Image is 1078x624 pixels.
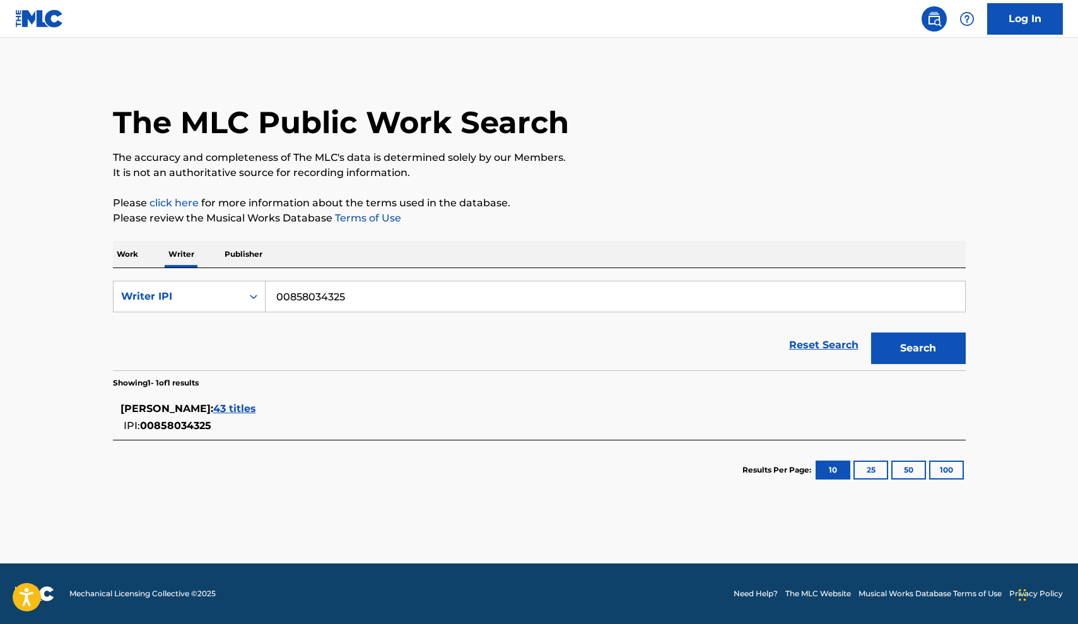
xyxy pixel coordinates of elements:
a: Terms of Use [332,212,401,224]
button: 10 [816,461,850,480]
span: 43 titles [213,403,256,415]
a: Public Search [922,6,947,32]
button: 50 [891,461,926,480]
a: Log In [987,3,1063,35]
p: The accuracy and completeness of The MLC's data is determined solely by our Members. [113,150,966,165]
a: The MLC Website [785,588,851,599]
a: click here [149,197,199,209]
div: Widget de chat [1015,563,1078,624]
span: IPI: [124,420,140,432]
img: logo [15,586,54,601]
a: Need Help? [734,588,778,599]
p: Writer [165,241,198,268]
button: 100 [929,461,964,480]
span: Mechanical Licensing Collective © 2025 [69,588,216,599]
p: Work [113,241,142,268]
form: Search Form [113,281,966,370]
div: Writer IPI [121,289,235,304]
span: 00858034325 [140,420,211,432]
p: Please review the Musical Works Database [113,211,966,226]
div: Help [954,6,980,32]
h1: The MLC Public Work Search [113,103,569,141]
p: Showing 1 - 1 of 1 results [113,377,199,389]
p: Publisher [221,241,266,268]
a: Reset Search [783,331,865,359]
iframe: Chat Widget [1015,563,1078,624]
p: It is not an authoritative source for recording information. [113,165,966,180]
img: search [927,11,942,26]
p: Results Per Page: [742,464,814,476]
img: help [959,11,975,26]
div: Glisser [1019,576,1026,614]
p: Please for more information about the terms used in the database. [113,196,966,211]
a: Musical Works Database Terms of Use [858,588,1002,599]
button: 25 [853,461,888,480]
img: MLC Logo [15,9,64,28]
button: Search [871,333,966,364]
a: Privacy Policy [1009,588,1063,599]
span: [PERSON_NAME] : [120,403,213,415]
